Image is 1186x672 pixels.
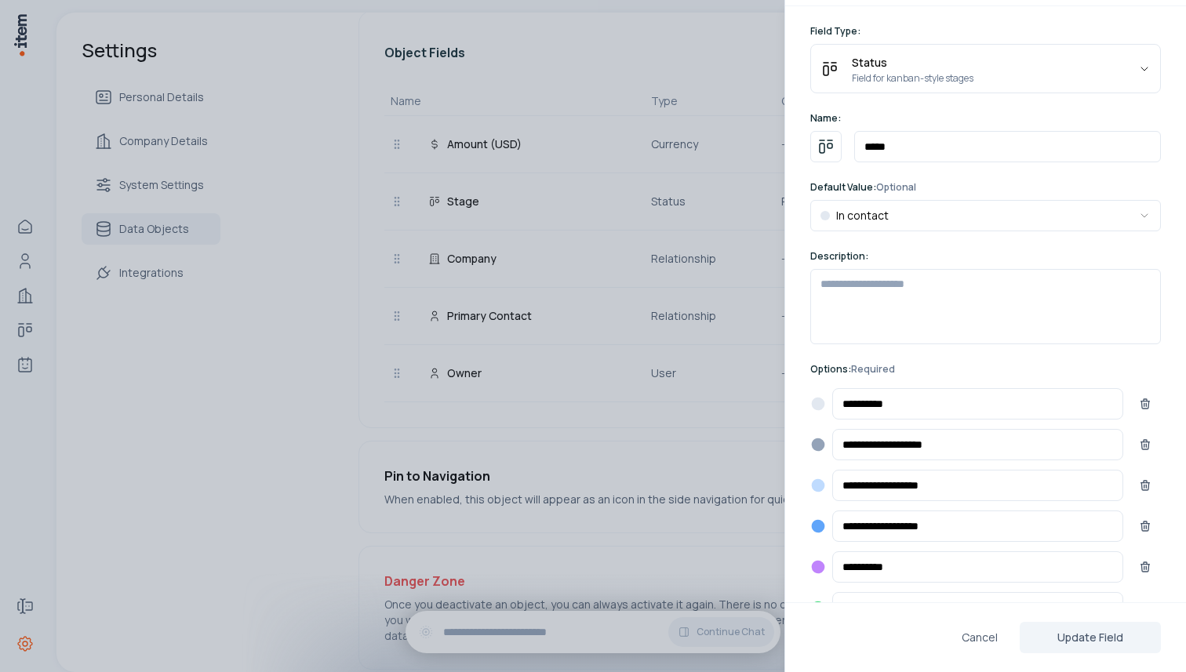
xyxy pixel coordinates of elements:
p: Options: [810,363,895,376]
button: Update Field [1020,622,1161,653]
span: Optional [876,180,916,194]
p: Field Type: [810,25,1161,38]
span: Required [851,362,895,376]
p: Default Value: [810,181,1161,194]
p: Name: [810,112,1161,125]
button: Cancel [949,622,1010,653]
p: Description: [810,250,1161,263]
